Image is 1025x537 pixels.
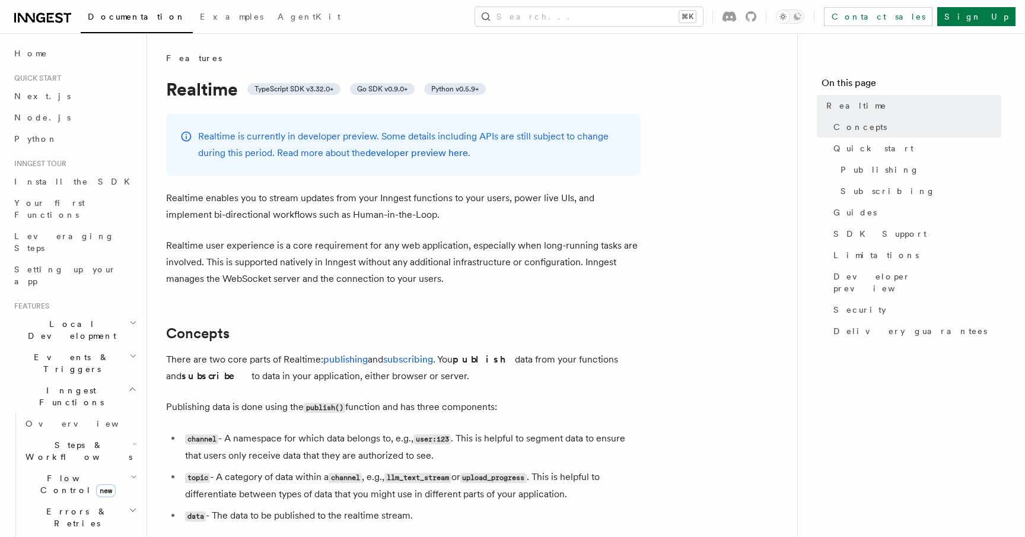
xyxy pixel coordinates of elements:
[9,301,49,311] span: Features
[304,403,345,413] code: publish()
[937,7,1016,26] a: Sign Up
[198,128,626,161] p: Realtime is currently in developer preview. Some details including APIs are still subject to chan...
[841,185,935,197] span: Subscribing
[278,12,340,21] span: AgentKit
[824,7,932,26] a: Contact sales
[829,299,1001,320] a: Security
[9,318,129,342] span: Local Development
[14,113,71,122] span: Node.js
[833,249,919,261] span: Limitations
[9,380,139,413] button: Inngest Functions
[9,259,139,292] a: Setting up your app
[826,100,887,112] span: Realtime
[679,11,696,23] kbd: ⌘K
[841,164,919,176] span: Publishing
[14,231,114,253] span: Leveraging Steps
[829,116,1001,138] a: Concepts
[9,128,139,150] a: Python
[829,244,1001,266] a: Limitations
[833,271,1001,294] span: Developer preview
[323,354,368,365] a: publishing
[9,159,66,169] span: Inngest tour
[182,430,641,464] li: - A namespace for which data belongs to, e.g., . This is helpful to segment data to ensure that u...
[833,206,877,218] span: Guides
[182,507,641,525] li: - The data to be published to the realtime stream.
[166,237,641,287] p: Realtime user experience is a core requirement for any web application, especially when long-runn...
[9,351,129,375] span: Events & Triggers
[9,225,139,259] a: Leveraging Steps
[460,473,527,483] code: upload_progress
[166,325,230,342] a: Concepts
[9,385,128,408] span: Inngest Functions
[829,320,1001,342] a: Delivery guarantees
[14,91,71,101] span: Next.js
[9,313,139,347] button: Local Development
[365,147,468,158] a: developer preview here
[200,12,263,21] span: Examples
[836,180,1001,202] a: Subscribing
[185,473,210,483] code: topic
[453,354,515,365] strong: publish
[413,434,451,444] code: user:123
[26,419,148,428] span: Overview
[833,121,887,133] span: Concepts
[384,473,451,483] code: llm_text_stream
[14,198,85,220] span: Your first Functions
[829,266,1001,299] a: Developer preview
[166,351,641,385] p: There are two core parts of Realtime: and . You data from your functions and to data in your appl...
[14,134,58,144] span: Python
[829,138,1001,159] a: Quick start
[833,325,987,337] span: Delivery guarantees
[185,434,218,444] code: channel
[21,434,139,468] button: Steps & Workflows
[166,52,222,64] span: Features
[822,76,1001,95] h4: On this page
[193,4,270,32] a: Examples
[833,142,913,154] span: Quick start
[14,47,47,59] span: Home
[14,265,116,286] span: Setting up your app
[166,190,641,223] p: Realtime enables you to stream updates from your Inngest functions to your users, power live UIs,...
[21,501,139,534] button: Errors & Retries
[833,228,927,240] span: SDK Support
[9,85,139,107] a: Next.js
[431,84,479,94] span: Python v0.5.9+
[96,484,116,497] span: new
[270,4,348,32] a: AgentKit
[833,304,886,316] span: Security
[166,78,641,100] h1: Realtime
[182,370,252,382] strong: subscribe
[9,43,139,64] a: Home
[9,192,139,225] a: Your first Functions
[836,159,1001,180] a: Publishing
[822,95,1001,116] a: Realtime
[21,468,139,501] button: Flow Controlnew
[182,469,641,503] li: - A category of data within a , e.g., or . This is helpful to differentiate between types of data...
[21,439,132,463] span: Steps & Workflows
[475,7,703,26] button: Search...⌘K
[776,9,804,24] button: Toggle dark mode
[14,177,137,186] span: Install the SDK
[166,399,641,416] p: Publishing data is done using the function and has three components:
[254,84,333,94] span: TypeScript SDK v3.32.0+
[829,223,1001,244] a: SDK Support
[21,506,129,529] span: Errors & Retries
[185,511,206,522] code: data
[21,472,130,496] span: Flow Control
[9,171,139,192] a: Install the SDK
[9,107,139,128] a: Node.js
[329,473,362,483] code: channel
[829,202,1001,223] a: Guides
[9,347,139,380] button: Events & Triggers
[9,74,61,83] span: Quick start
[81,4,193,33] a: Documentation
[383,354,433,365] a: subscribing
[357,84,408,94] span: Go SDK v0.9.0+
[21,413,139,434] a: Overview
[88,12,186,21] span: Documentation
